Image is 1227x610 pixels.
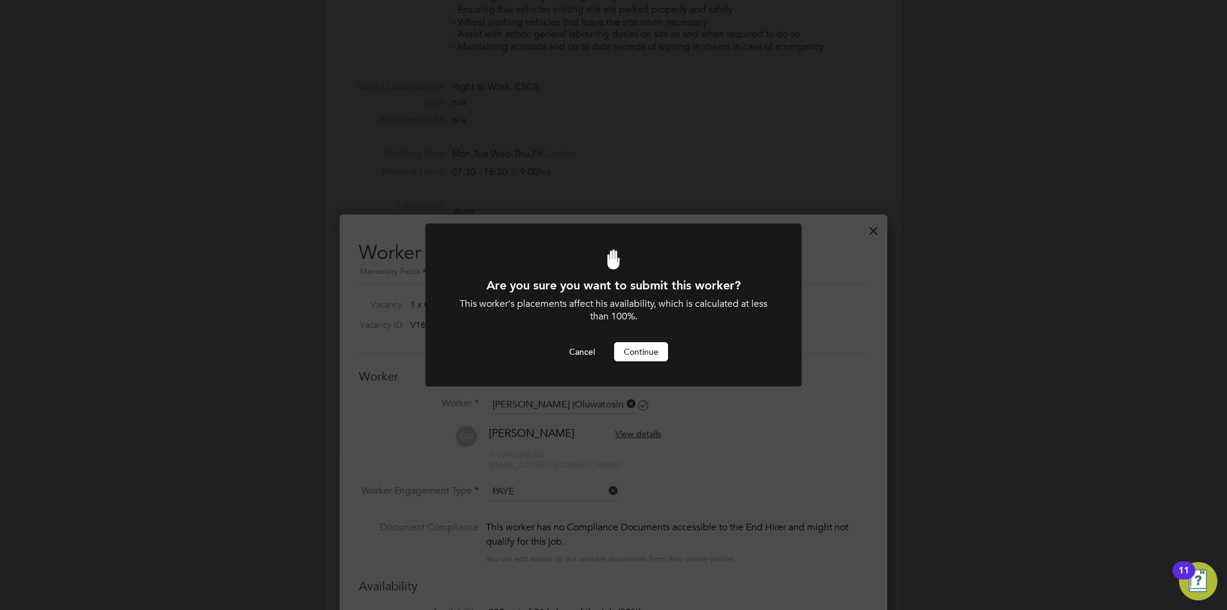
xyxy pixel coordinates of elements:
button: Open Resource Center, 11 new notifications [1179,562,1217,600]
div: 11 [1178,570,1189,586]
button: Cancel [560,342,605,361]
h1: Are you sure you want to submit this worker? [458,277,769,293]
button: Continue [614,342,668,361]
div: This worker's placements affect his availability, which is calculated at less than 100%. [458,298,769,323]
